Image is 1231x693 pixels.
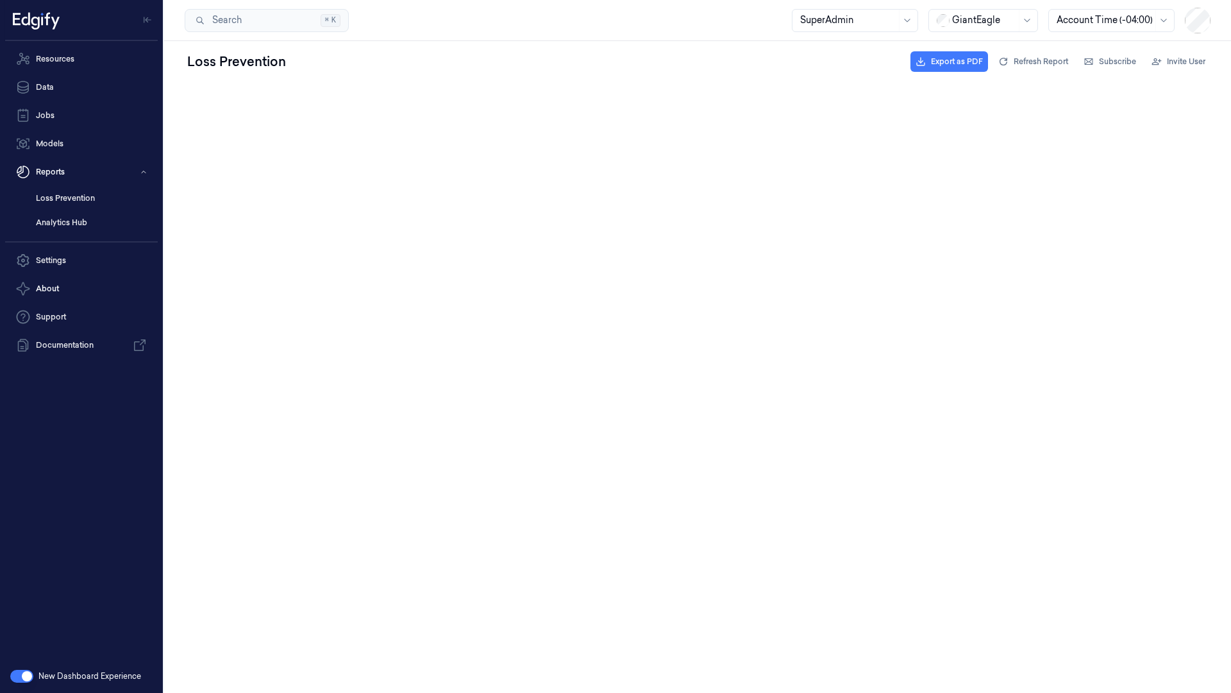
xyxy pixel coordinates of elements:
[1146,51,1210,72] button: Invite User
[931,56,983,67] span: Export as PDF
[185,50,289,73] div: Loss Prevention
[1014,56,1068,67] span: Refresh Report
[185,9,349,32] button: Search⌘K
[5,74,158,100] a: Data
[5,159,158,185] button: Reports
[5,131,158,157] a: Models
[1078,51,1141,72] button: Subscribe
[5,276,158,302] button: About
[5,304,158,330] a: Support
[993,51,1073,72] button: Refresh Report
[5,103,158,128] a: Jobs
[1099,56,1136,67] span: Subscribe
[5,332,158,358] a: Documentation
[26,187,158,209] a: Loss Prevention
[207,13,242,27] span: Search
[1167,56,1205,67] span: Invite User
[5,46,158,72] a: Resources
[26,212,158,234] a: Analytics Hub
[910,51,988,72] button: Export as PDF
[5,248,158,273] a: Settings
[137,10,158,30] button: Toggle Navigation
